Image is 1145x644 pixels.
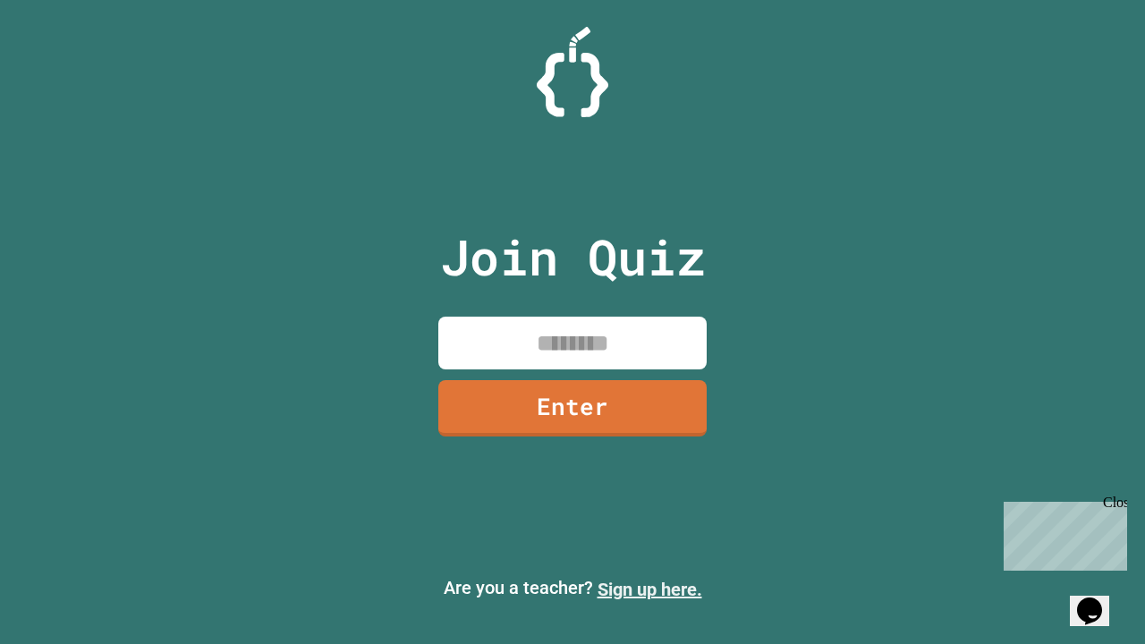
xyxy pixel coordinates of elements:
div: Chat with us now!Close [7,7,123,114]
iframe: chat widget [997,495,1127,571]
p: Join Quiz [440,220,706,294]
a: Sign up here. [598,579,702,600]
p: Are you a teacher? [14,574,1131,603]
img: Logo.svg [537,27,608,117]
a: Enter [438,380,707,436]
iframe: chat widget [1070,572,1127,626]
